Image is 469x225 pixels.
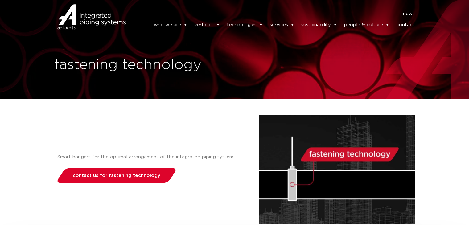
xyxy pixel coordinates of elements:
a: sustainability [301,19,337,31]
span: contact us for fastening technology [73,173,160,178]
a: technologies [227,19,263,31]
a: people & culture [344,19,389,31]
h1: fastening technology [54,55,232,75]
a: who we are [154,19,187,31]
a: verticals [194,19,220,31]
a: news [403,9,415,19]
a: contact [396,19,415,31]
div: Smart hangers for the optimal arrangement of the integrated piping system [57,152,256,162]
nav: Menu [135,9,415,19]
a: contact us for fastening technology [56,168,177,183]
a: services [270,19,294,31]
